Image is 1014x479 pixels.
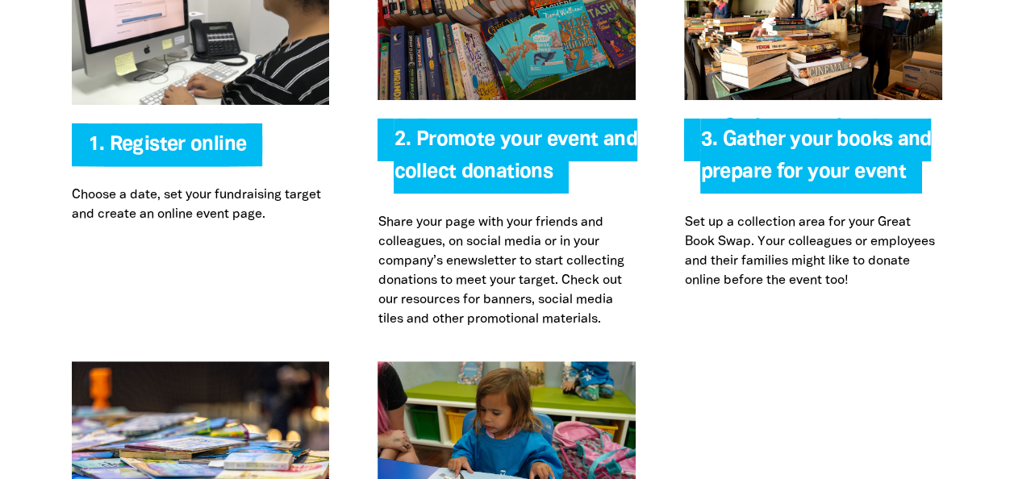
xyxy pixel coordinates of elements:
[684,213,942,290] p: Set up a collection area for your Great Book Swap. Your colleagues or employees and their familie...
[72,185,330,224] p: Choose a date, set your fundraising target and create an online event page.
[700,131,931,194] span: 3. Gather your books and prepare for your event
[394,131,636,194] span: 2. Promote your event and collect donations
[378,213,636,329] p: Share your page with your friends and colleagues, on social media or in your company’s enewslette...
[88,135,247,154] a: 1. Register online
